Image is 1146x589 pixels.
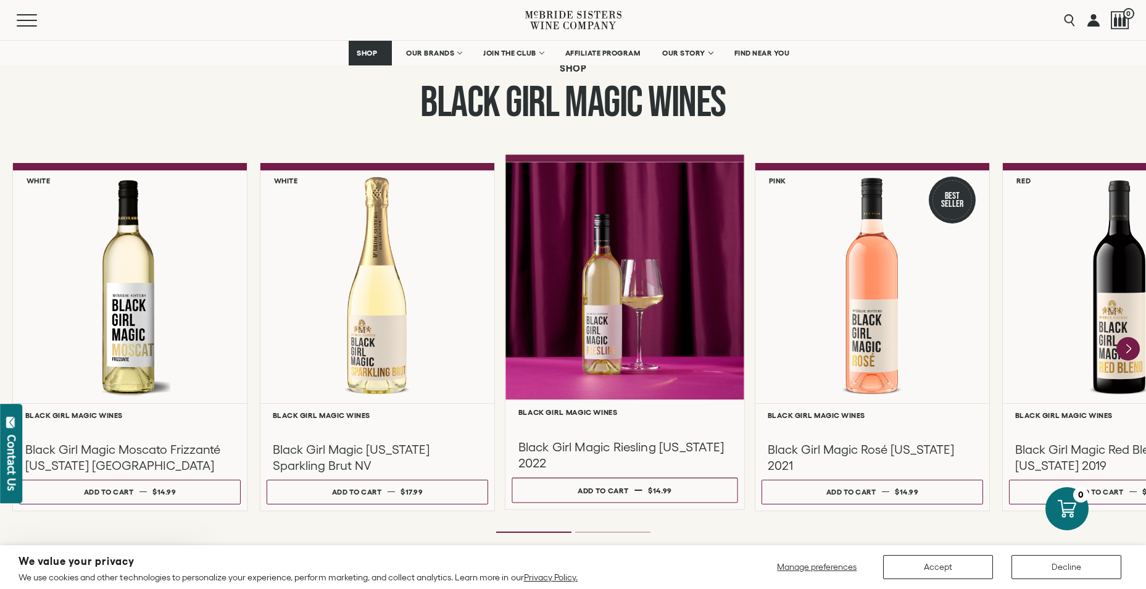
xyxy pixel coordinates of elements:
[401,488,423,496] span: $17.99
[12,163,247,511] a: White Black Girl Magic Moscato Frizzanté California NV Black Girl Magic Wines Black Girl Magic Mo...
[267,480,488,504] button: Add to cart $17.99
[332,483,382,501] div: Add to cart
[755,163,990,511] a: Pink Best Seller Black Girl Magic Rosé California Black Girl Magic Wines Black Girl Magic Rosé [U...
[505,77,558,129] span: Girl
[770,555,865,579] button: Manage preferences
[662,49,705,57] span: OUR STORY
[512,477,737,503] button: Add to cart $14.99
[883,555,993,579] button: Accept
[1011,555,1121,579] button: Decline
[762,480,983,504] button: Add to cart $14.99
[19,480,241,504] button: Add to cart $14.99
[505,154,745,509] a: Black Girl Magic Wines Black Girl Magic Riesling [US_STATE] 2022 Add to cart $14.99
[565,77,642,129] span: Magic
[84,483,134,501] div: Add to cart
[768,441,977,474] h3: Black Girl Magic Rosé [US_STATE] 2021
[769,177,786,185] h6: Pink
[25,441,235,474] h3: Black Girl Magic Moscato Frizzanté [US_STATE] [GEOGRAPHIC_DATA]
[1116,337,1140,361] button: Next
[518,407,731,416] h6: Black Girl Magic Wines
[19,556,578,567] h2: We value your privacy
[734,49,790,57] span: FIND NEAR YOU
[273,441,482,474] h3: Black Girl Magic [US_STATE] Sparkling Brut NV
[483,49,536,57] span: JOIN THE CLUB
[826,483,876,501] div: Add to cart
[518,438,731,471] h3: Black Girl Magic Riesling [US_STATE] 2022
[1074,483,1124,501] div: Add to cart
[260,163,495,511] a: White Black Girl Magic California Sparkling Brut Black Girl Magic Wines Black Girl Magic [US_STAT...
[1123,8,1134,19] span: 0
[578,481,628,499] div: Add to cart
[475,41,551,65] a: JOIN THE CLUB
[575,532,650,533] li: Page dot 2
[524,572,578,582] a: Privacy Policy.
[648,486,672,494] span: $14.99
[273,411,482,419] h6: Black Girl Magic Wines
[25,411,235,419] h6: Black Girl Magic Wines
[648,77,726,129] span: Wines
[768,411,977,419] h6: Black Girl Magic Wines
[406,49,454,57] span: OUR BRANDS
[1016,177,1031,185] h6: Red
[152,488,176,496] span: $14.99
[349,41,392,65] a: SHOP
[654,41,720,65] a: OUR STORY
[777,562,857,572] span: Manage preferences
[557,41,649,65] a: AFFILIATE PROGRAM
[726,41,798,65] a: FIND NEAR YOU
[496,532,571,533] li: Page dot 1
[895,488,918,496] span: $14.99
[19,572,578,583] p: We use cookies and other technologies to personalize your experience, perform marketing, and coll...
[420,77,500,129] span: Black
[398,41,469,65] a: OUR BRANDS
[17,14,61,27] button: Mobile Menu Trigger
[1073,487,1089,503] div: 0
[357,49,378,57] span: SHOP
[565,49,641,57] span: AFFILIATE PROGRAM
[274,177,298,185] h6: White
[6,435,18,491] div: Contact Us
[27,177,51,185] h6: White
